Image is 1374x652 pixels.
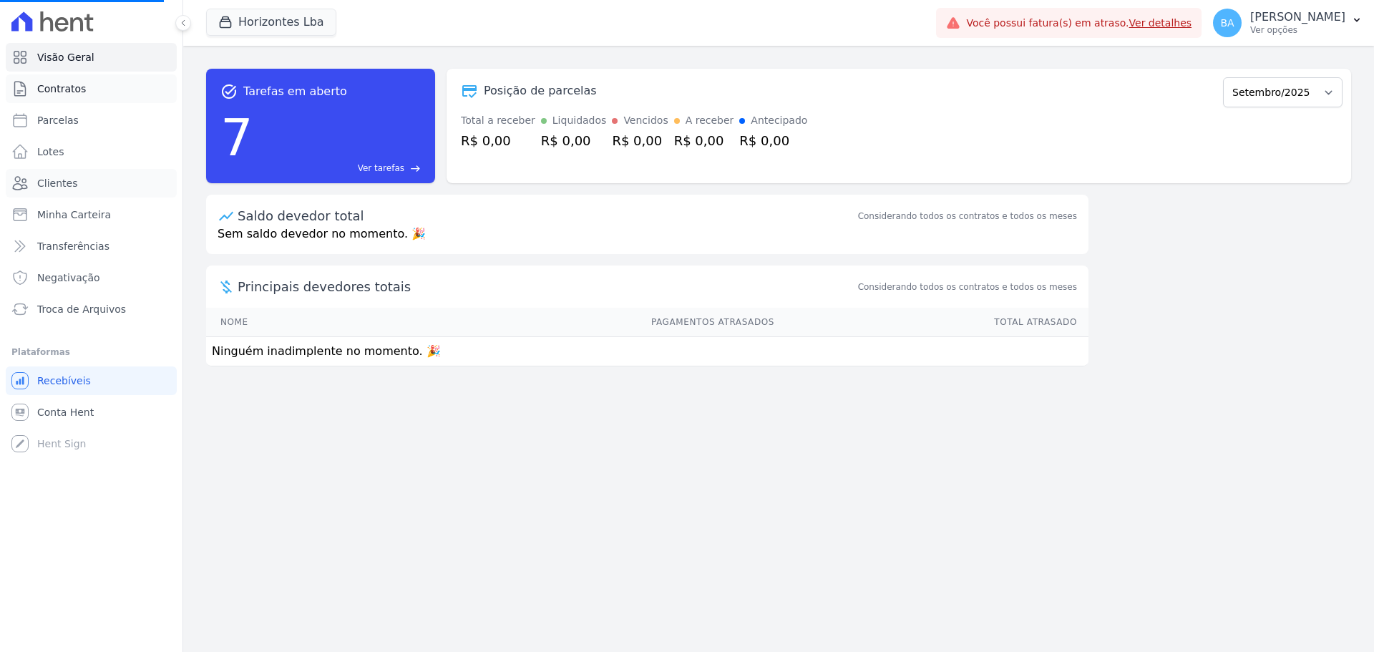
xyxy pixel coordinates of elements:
div: 7 [220,100,253,175]
div: Plataformas [11,344,171,361]
th: Pagamentos Atrasados [364,308,775,337]
span: Considerando todos os contratos e todos os meses [858,281,1077,293]
p: [PERSON_NAME] [1250,10,1345,24]
div: Antecipado [751,113,807,128]
span: Clientes [37,176,77,190]
div: A receber [686,113,734,128]
a: Ver detalhes [1129,17,1192,29]
span: Tarefas em aberto [243,83,347,100]
span: Contratos [37,82,86,96]
div: Considerando todos os contratos e todos os meses [858,210,1077,223]
a: Troca de Arquivos [6,295,177,323]
div: R$ 0,00 [612,131,668,150]
a: Recebíveis [6,366,177,395]
span: Lotes [37,145,64,159]
span: Minha Carteira [37,208,111,222]
a: Minha Carteira [6,200,177,229]
button: BA [PERSON_NAME] Ver opções [1202,3,1374,43]
p: Ver opções [1250,24,1345,36]
div: R$ 0,00 [739,131,807,150]
div: Liquidados [552,113,607,128]
span: task_alt [220,83,238,100]
span: Recebíveis [37,374,91,388]
div: Vencidos [623,113,668,128]
a: Lotes [6,137,177,166]
div: Saldo devedor total [238,206,855,225]
span: east [410,163,421,174]
a: Parcelas [6,106,177,135]
div: Posição de parcelas [484,82,597,99]
div: R$ 0,00 [674,131,734,150]
a: Clientes [6,169,177,198]
span: Transferências [37,239,109,253]
a: Transferências [6,232,177,261]
a: Contratos [6,74,177,103]
a: Visão Geral [6,43,177,72]
div: R$ 0,00 [461,131,535,150]
span: Parcelas [37,113,79,127]
a: Ver tarefas east [259,162,421,175]
span: Conta Hent [37,405,94,419]
span: BA [1221,18,1234,28]
span: Ver tarefas [358,162,404,175]
span: Troca de Arquivos [37,302,126,316]
a: Conta Hent [6,398,177,427]
span: Negativação [37,271,100,285]
span: Visão Geral [37,50,94,64]
th: Total Atrasado [775,308,1088,337]
td: Ninguém inadimplente no momento. 🎉 [206,337,1088,366]
a: Negativação [6,263,177,292]
div: R$ 0,00 [541,131,607,150]
button: Horizontes Lba [206,9,336,36]
span: Principais devedores totais [238,277,855,296]
div: Total a receber [461,113,535,128]
th: Nome [206,308,364,337]
span: Você possui fatura(s) em atraso. [966,16,1192,31]
p: Sem saldo devedor no momento. 🎉 [206,225,1088,254]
